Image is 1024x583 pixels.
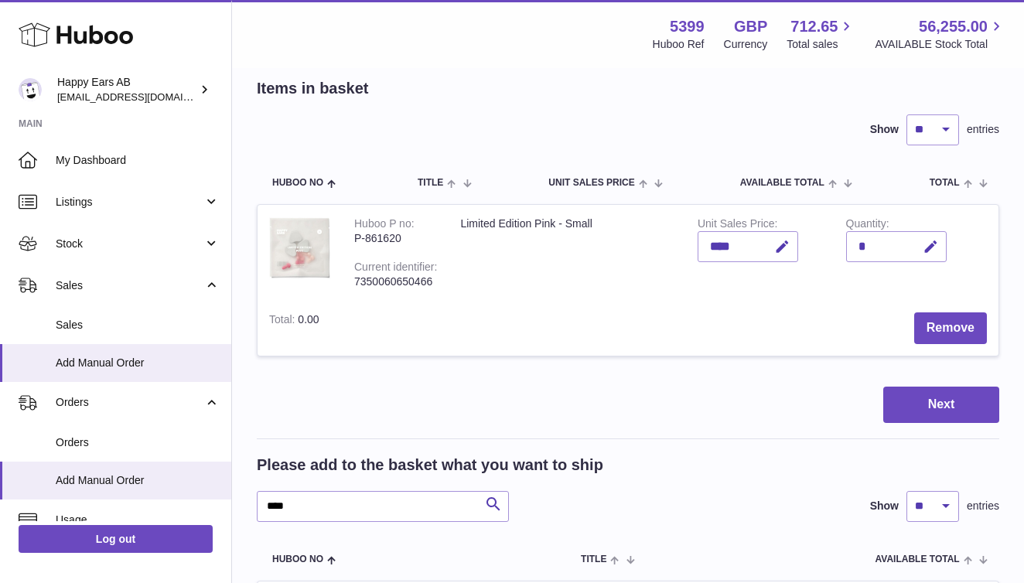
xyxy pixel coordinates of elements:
span: Title [581,554,606,564]
span: AVAILABLE Total [876,554,960,564]
span: Usage [56,513,220,527]
span: 56,255.00 [919,16,988,37]
a: Log out [19,525,213,553]
span: Add Manual Order [56,356,220,370]
button: Next [883,387,999,423]
div: Happy Ears AB [57,75,196,104]
span: Listings [56,195,203,210]
h2: Items in basket [257,78,369,99]
span: Title [418,178,443,188]
span: Stock [56,237,203,251]
span: AVAILABLE Stock Total [875,37,1005,52]
span: Sales [56,278,203,293]
label: Unit Sales Price [698,217,777,234]
span: Huboo no [272,178,323,188]
span: Add Manual Order [56,473,220,488]
label: Show [870,122,899,137]
span: Orders [56,435,220,450]
strong: 5399 [670,16,705,37]
img: 3pl@happyearsearplugs.com [19,78,42,101]
span: Huboo no [272,554,323,564]
label: Show [870,499,899,513]
div: 7350060650466 [354,274,437,289]
td: Limited Edition Pink - Small [449,205,686,301]
span: 712.65 [790,16,838,37]
div: Huboo P no [354,217,415,234]
h2: Please add to the basket what you want to ship [257,455,603,476]
span: [EMAIL_ADDRESS][DOMAIN_NAME] [57,90,227,103]
span: Total [930,178,960,188]
label: Total [269,313,298,329]
div: Currency [724,37,768,52]
button: Remove [914,312,987,344]
span: entries [967,122,999,137]
span: Unit Sales Price [548,178,634,188]
div: P-861620 [354,231,437,246]
span: My Dashboard [56,153,220,168]
span: Orders [56,395,203,410]
a: 712.65 Total sales [787,16,855,52]
span: AVAILABLE Total [740,178,824,188]
span: entries [967,499,999,513]
label: Quantity [846,217,889,234]
span: 0.00 [298,313,319,326]
div: Current identifier [354,261,437,277]
strong: GBP [734,16,767,37]
span: Total sales [787,37,855,52]
img: Limited Edition Pink - Small [269,216,331,280]
div: Huboo Ref [653,37,705,52]
span: Sales [56,318,220,332]
a: 56,255.00 AVAILABLE Stock Total [875,16,1005,52]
